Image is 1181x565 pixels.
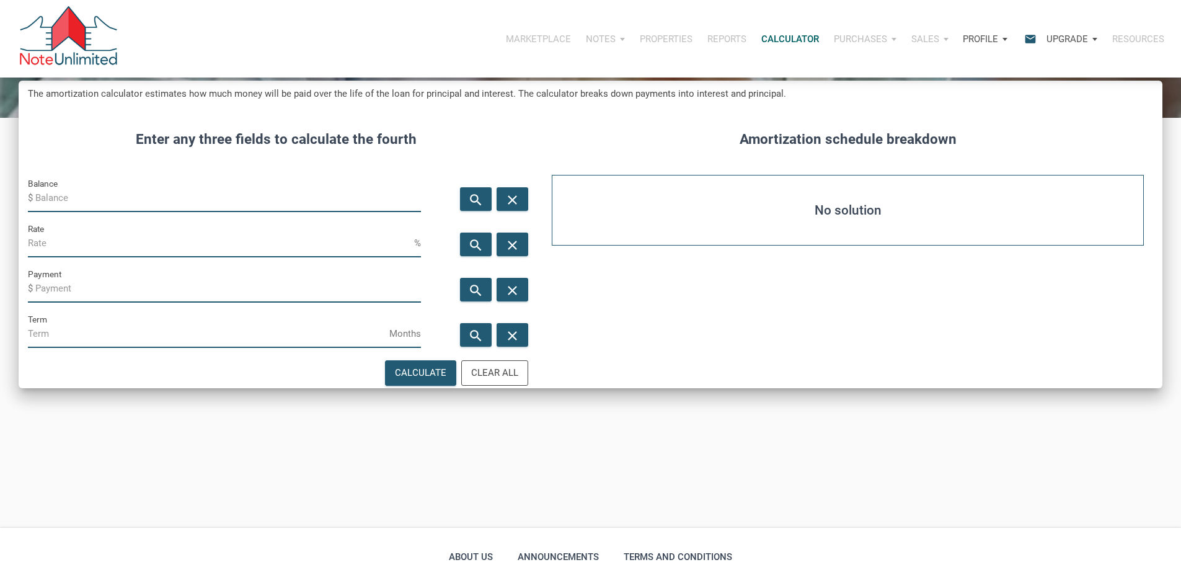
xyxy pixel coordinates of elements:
[542,129,1153,150] h4: Amortization schedule breakdown
[460,323,492,347] button: search
[754,20,826,58] a: Calculator
[497,323,528,347] button: close
[761,33,819,45] p: Calculator
[497,187,528,211] button: close
[35,184,421,212] input: Balance
[1046,33,1088,45] p: Upgrade
[505,237,520,252] i: close
[460,187,492,211] button: search
[1112,33,1164,45] p: Resources
[505,192,520,207] i: close
[395,366,446,380] div: Calculate
[28,267,61,282] label: Payment
[385,360,456,386] button: Calculate
[28,229,414,257] input: Rate
[414,233,421,253] span: %
[1105,20,1172,58] button: Resources
[506,33,571,45] p: Marketplace
[28,320,389,348] input: Term
[1039,20,1105,58] button: Upgrade
[28,278,35,298] span: $
[28,312,47,327] label: Term
[963,33,998,45] p: Profile
[28,188,35,208] span: $
[707,33,746,45] p: Reports
[498,20,578,58] button: Marketplace
[468,282,483,298] i: search
[471,366,518,380] div: Clear All
[468,237,483,252] i: search
[28,221,44,236] label: Rate
[460,233,492,256] button: search
[497,233,528,256] button: close
[632,20,700,58] button: Properties
[28,129,524,150] h4: Enter any three fields to calculate the fourth
[468,327,483,343] i: search
[955,20,1015,58] button: Profile
[700,20,754,58] button: Reports
[389,324,421,344] span: Months
[28,176,58,191] label: Balance
[28,87,1153,101] h5: The amortization calculator estimates how much money will be paid over the life of the loan for p...
[640,33,692,45] p: Properties
[460,278,492,301] button: search
[505,327,520,343] i: close
[1023,32,1038,46] i: email
[815,198,882,223] strong: No solution
[1015,20,1039,58] button: email
[35,275,421,303] input: Payment
[505,282,520,298] i: close
[497,278,528,301] button: close
[468,192,483,207] i: search
[19,6,118,71] img: NoteUnlimited
[461,360,528,386] button: Clear All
